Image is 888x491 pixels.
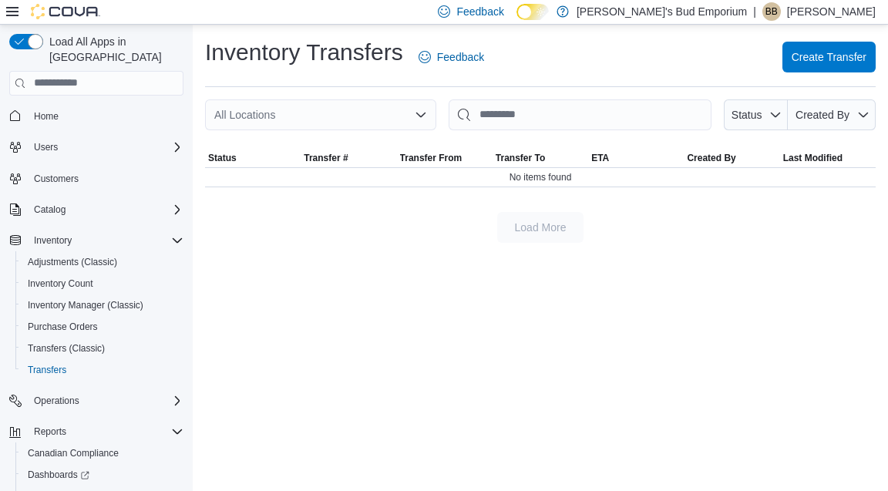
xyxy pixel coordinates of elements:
input: Dark Mode [516,4,549,20]
button: Operations [3,390,190,412]
button: Inventory [3,230,190,251]
p: | [753,2,756,21]
span: Transfers (Classic) [22,339,183,358]
span: Home [34,110,59,123]
span: Dashboards [22,466,183,484]
button: Status [724,99,788,130]
a: Dashboards [22,466,96,484]
button: Catalog [3,199,190,220]
button: Operations [28,392,86,410]
a: Adjustments (Classic) [22,253,123,271]
span: Inventory Manager (Classic) [22,296,183,314]
button: Load More [497,212,584,243]
span: Transfers (Classic) [28,342,105,355]
span: Transfers [28,364,66,376]
span: Load More [515,220,567,235]
button: Status [205,149,301,167]
span: Reports [34,425,66,438]
span: Operations [28,392,183,410]
button: Canadian Compliance [15,442,190,464]
img: Cova [31,4,100,19]
span: Operations [34,395,79,407]
span: Catalog [28,200,183,219]
a: Purchase Orders [22,318,104,336]
button: Users [3,136,190,158]
span: Users [34,141,58,153]
span: Canadian Compliance [28,447,119,459]
span: Purchase Orders [28,321,98,333]
span: Transfer To [496,152,545,164]
button: Open list of options [415,109,427,121]
span: Inventory Count [22,274,183,293]
span: Home [28,106,183,126]
span: Adjustments (Classic) [28,256,117,268]
span: Dark Mode [516,20,517,21]
button: Create Transfer [782,42,876,72]
span: Feedback [437,49,484,65]
button: Reports [3,421,190,442]
a: Feedback [412,42,490,72]
button: Transfers [15,359,190,381]
a: Home [28,107,65,126]
button: Users [28,138,64,156]
button: Created By [684,149,779,167]
span: Dashboards [28,469,89,481]
span: Load All Apps in [GEOGRAPHIC_DATA] [43,34,183,65]
div: Brandon Babineau [762,2,781,21]
span: Transfers [22,361,183,379]
span: Transfer # [304,152,348,164]
p: [PERSON_NAME]'s Bud Emporium [577,2,747,21]
button: Home [3,105,190,127]
span: Catalog [34,203,66,216]
a: Transfers [22,361,72,379]
button: Inventory Manager (Classic) [15,294,190,316]
button: Reports [28,422,72,441]
span: Create Transfer [792,49,866,65]
span: Adjustments (Classic) [22,253,183,271]
span: Feedback [456,4,503,19]
span: Last Modified [783,152,843,164]
span: Inventory Count [28,277,93,290]
a: Inventory Count [22,274,99,293]
span: Users [28,138,183,156]
span: Inventory Manager (Classic) [28,299,143,311]
span: Canadian Compliance [22,444,183,462]
span: Reports [28,422,183,441]
button: Transfer From [397,149,493,167]
a: Transfers (Classic) [22,339,111,358]
button: Catalog [28,200,72,219]
a: Dashboards [15,464,190,486]
span: Status [732,109,762,121]
button: Purchase Orders [15,316,190,338]
span: Created By [795,109,849,121]
button: Last Modified [780,149,876,167]
input: This is a search bar. After typing your query, hit enter to filter the results lower in the page. [449,99,711,130]
span: Inventory [34,234,72,247]
button: Adjustments (Classic) [15,251,190,273]
span: Created By [687,152,735,164]
span: No items found [510,171,572,183]
span: ETA [591,152,609,164]
button: Inventory Count [15,273,190,294]
button: Transfer # [301,149,396,167]
a: Inventory Manager (Classic) [22,296,150,314]
span: BB [765,2,778,21]
button: ETA [588,149,684,167]
a: Customers [28,170,85,188]
h1: Inventory Transfers [205,37,403,68]
span: Purchase Orders [22,318,183,336]
span: Transfer From [400,152,462,164]
button: Transfers (Classic) [15,338,190,359]
button: Inventory [28,231,78,250]
p: [PERSON_NAME] [787,2,876,21]
button: Transfer To [493,149,588,167]
button: Customers [3,167,190,190]
span: Status [208,152,237,164]
a: Canadian Compliance [22,444,125,462]
button: Created By [788,99,876,130]
span: Inventory [28,231,183,250]
span: Customers [34,173,79,185]
span: Customers [28,169,183,188]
